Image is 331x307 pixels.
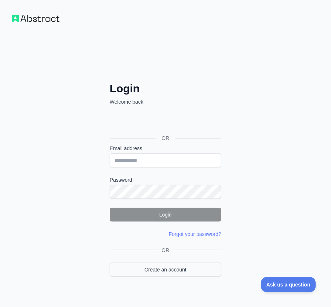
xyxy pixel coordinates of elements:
span: OR [156,134,175,142]
iframe: Przycisk Zaloguj się przez Google [106,114,223,130]
label: Password [110,176,221,184]
img: Workflow [12,15,59,22]
iframe: Toggle Customer Support [261,277,316,292]
button: Login [110,208,221,222]
a: Forgot your password? [169,231,221,237]
p: Welcome back [110,98,221,106]
a: Create an account [110,263,221,277]
span: OR [159,247,172,254]
h2: Login [110,82,221,95]
label: Email address [110,145,221,152]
